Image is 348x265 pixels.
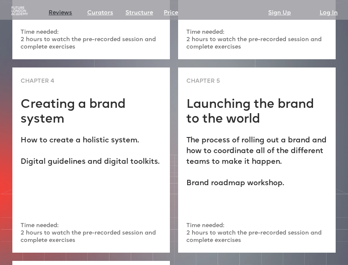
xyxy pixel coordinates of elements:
[186,135,327,189] p: The process of rolling out a brand and how to coordinate all of the different teams to make it ha...
[186,29,327,51] p: Time needed: 2 hours to watch the pre-recorded session and complete exercises
[21,76,54,87] p: CHAPTER 4
[125,7,153,19] a: Structure
[87,7,113,19] a: Curators
[186,98,327,127] h2: Launching the brand to the world
[21,98,162,127] h2: Creating a brand system
[21,222,162,244] p: Time needed: 2 hours to watch the pre-recorded session and complete exercises
[21,29,162,51] p: Time needed: 2 hours to watch the pre-recorded session and complete exercises
[186,222,327,244] p: Time needed: 2 hours to watch the pre-recorded session and complete exercises
[21,135,160,167] p: How to create a holistic system. Digital guidelines and digital toolkits.
[164,7,178,19] a: Price
[49,7,72,19] a: Reviews
[186,76,220,87] p: CHAPTER 5
[268,7,291,19] a: Sign Up
[320,7,338,19] a: Log In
